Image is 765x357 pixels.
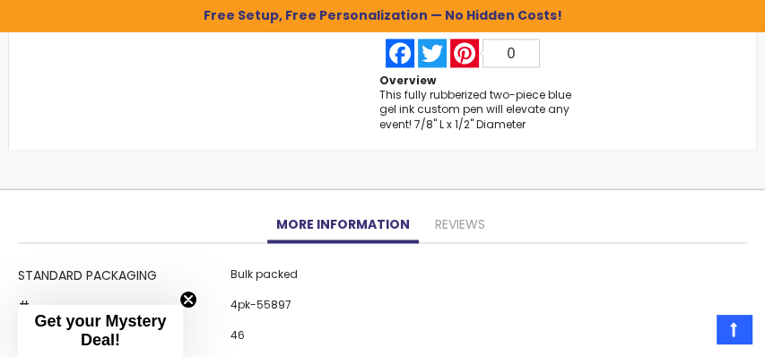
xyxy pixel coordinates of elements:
strong: Overview [379,73,436,88]
td: 4pk-55897 [226,292,323,322]
iframe: Google Customer Reviews [617,309,765,357]
a: Twitter [416,39,448,67]
td: Bulk packed [226,261,323,292]
span: Get your Mystery Deal! [34,312,166,349]
button: Close teaser [179,291,197,309]
th: # [18,292,226,322]
div: This fully rubberized two-piece blue gel ink custom pen will elevate any event! 7/8" L x 1/2" Dia... [379,88,587,132]
span: 0 [507,46,515,61]
td: 46 [226,323,323,353]
a: Pinterest0 [448,39,542,67]
a: Reviews [426,207,494,243]
th: Standard Packaging [18,261,226,292]
div: Get your Mystery Deal!Close teaser [18,305,183,357]
a: More Information [267,207,419,243]
a: Facebook [384,39,416,67]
